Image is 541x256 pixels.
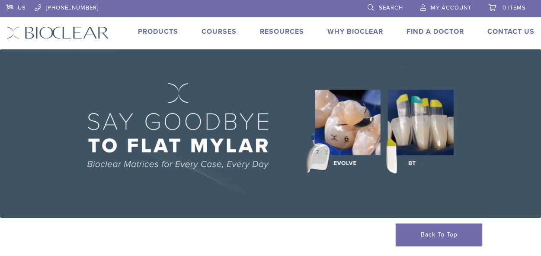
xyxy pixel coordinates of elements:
[431,4,471,11] span: My Account
[260,27,304,36] a: Resources
[202,27,237,36] a: Courses
[503,4,526,11] span: 0 items
[407,27,464,36] a: Find A Doctor
[6,26,109,39] img: Bioclear
[138,27,178,36] a: Products
[327,27,383,36] a: Why Bioclear
[396,224,482,246] a: Back To Top
[487,27,535,36] a: Contact Us
[379,4,403,11] span: Search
